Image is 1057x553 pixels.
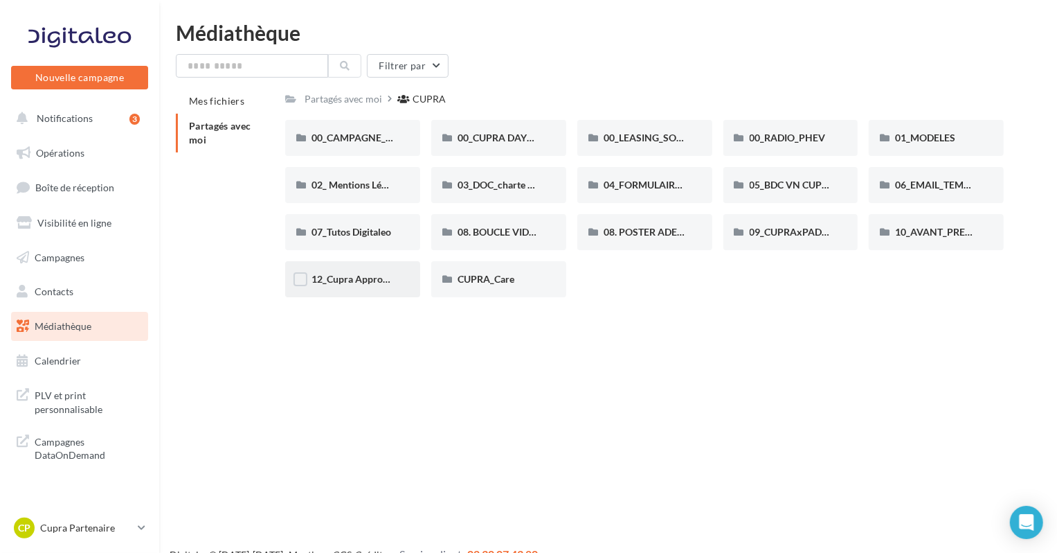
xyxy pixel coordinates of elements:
span: 00_RADIO_PHEV [750,132,826,143]
span: Mes fichiers [189,95,244,107]
span: CP [18,521,30,535]
span: Opérations [36,147,84,159]
div: Partagés avec moi [305,92,382,106]
div: Médiathèque [176,22,1040,43]
span: 08. POSTER ADEME [604,226,692,238]
a: Médiathèque [8,312,151,341]
span: 00_CUPRA DAYS (JPO) [458,132,558,143]
span: 06_EMAIL_TEMPLATE HTML CUPRA [895,179,1056,191]
div: Open Intercom Messenger [1010,506,1043,539]
span: Partagés avec moi [189,120,251,146]
span: Notifications [37,112,93,124]
span: 02_ Mentions Légales [311,179,403,191]
a: Opérations [8,139,151,168]
span: 04_FORMULAIRE DES DEMANDES CRÉATIVES [604,179,809,191]
span: 08. BOUCLE VIDEO ECRAN SHOWROOM [458,226,640,238]
span: Boîte de réception [35,182,114,193]
span: 07_Tutos Digitaleo [311,226,391,238]
span: 00_CAMPAGNE_SEPTEMBRE [311,132,441,143]
a: Calendrier [8,346,151,376]
a: PLV et print personnalisable [8,380,151,421]
a: CP Cupra Partenaire [11,515,148,541]
a: Campagnes DataOnDemand [8,427,151,468]
div: CUPRA [413,92,446,106]
span: PLV et print personnalisable [35,386,143,416]
a: Campagnes [8,243,151,272]
span: 03_DOC_charte graphique et GUIDELINES [458,179,639,191]
span: 05_BDC VN CUPRA [750,179,835,191]
span: Campagnes DataOnDemand [35,432,143,462]
div: 3 [129,114,140,125]
span: Contacts [35,286,73,297]
span: 09_CUPRAxPADEL [750,226,833,238]
span: CUPRA_Care [458,273,514,285]
button: Nouvelle campagne [11,66,148,89]
span: 12_Cupra Approved_OCCASIONS_GARANTIES [311,273,516,285]
span: 00_LEASING_SOCIAL_ÉLECTRIQUE [604,132,758,143]
a: Visibilité en ligne [8,209,151,238]
span: 01_MODELES [895,132,955,143]
a: Contacts [8,277,151,306]
span: Campagnes [35,251,84,263]
button: Notifications 3 [8,104,145,133]
button: Filtrer par [367,54,449,78]
a: Boîte de réception [8,173,151,202]
span: Médiathèque [35,320,91,332]
span: Visibilité en ligne [37,217,111,229]
span: Calendrier [35,355,81,367]
p: Cupra Partenaire [40,521,132,535]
